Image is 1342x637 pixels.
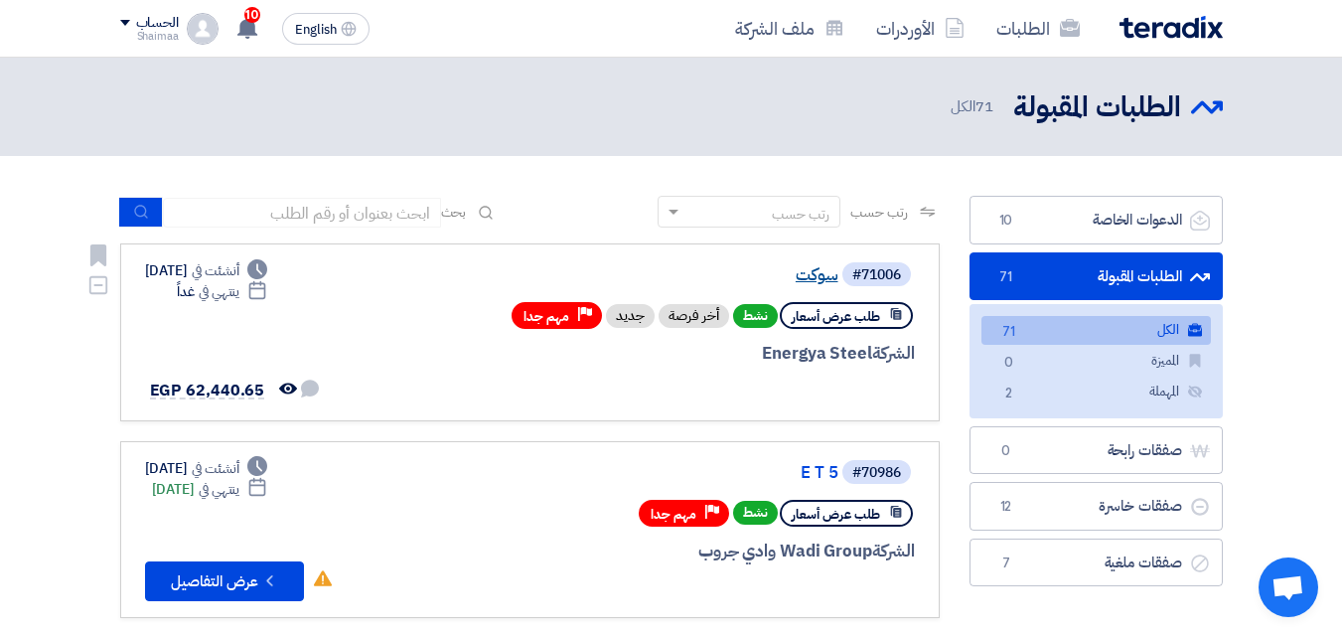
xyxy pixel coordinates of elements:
span: طلب عرض أسعار [792,307,880,326]
div: جديد [606,304,655,328]
span: ينتهي في [199,281,239,302]
a: E T 5 [441,464,838,482]
span: رتب حسب [850,202,907,223]
span: نشط [733,501,778,525]
a: المهملة [981,378,1211,406]
h2: الطلبات المقبولة [1013,88,1181,127]
span: 2 [997,384,1021,404]
span: 71 [975,95,993,117]
span: 71 [997,322,1021,343]
span: 10 [244,7,260,23]
div: [DATE] [145,260,268,281]
button: English [282,13,370,45]
a: المميزة [981,347,1211,376]
span: 7 [994,554,1018,573]
span: الشركة [872,539,915,563]
img: profile_test.png [187,13,219,45]
div: #71006 [852,268,901,282]
a: سوكت [441,266,838,284]
span: English [295,23,337,37]
img: Teradix logo [1119,16,1223,39]
a: صفقات ملغية7 [969,539,1223,587]
a: صفقات رابحة0 [969,426,1223,475]
span: 12 [994,497,1018,517]
div: أخر فرصة [659,304,729,328]
a: الطلبات [980,5,1096,52]
span: الشركة [872,341,915,366]
span: أنشئت في [192,458,239,479]
div: Shaimaa [120,31,179,42]
input: ابحث بعنوان أو رقم الطلب [163,198,441,228]
span: 71 [994,267,1018,287]
a: الدعوات الخاصة10 [969,196,1223,244]
a: صفقات خاسرة12 [969,482,1223,531]
a: الطلبات المقبولة71 [969,252,1223,301]
div: [DATE] [152,479,268,500]
button: عرض التفاصيل [145,561,304,601]
div: Wadi Group وادي جروب [437,539,915,564]
span: 0 [997,353,1021,374]
div: رتب حسب [772,204,829,225]
span: بحث [441,202,467,223]
div: غداً [177,281,267,302]
span: مهم جدا [651,505,696,524]
div: Energya Steel [437,341,915,367]
span: مهم جدا [523,307,569,326]
span: 0 [994,441,1018,461]
a: Open chat [1259,557,1318,617]
a: الأوردرات [860,5,980,52]
span: EGP 62,440.65 [150,379,265,402]
div: #70986 [852,466,901,480]
div: [DATE] [145,458,268,479]
span: ينتهي في [199,479,239,500]
span: أنشئت في [192,260,239,281]
span: الكل [951,95,996,118]
span: نشط [733,304,778,328]
a: ملف الشركة [719,5,860,52]
span: طلب عرض أسعار [792,505,880,524]
span: 10 [994,211,1018,231]
a: الكل [981,316,1211,345]
div: الحساب [136,15,179,32]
